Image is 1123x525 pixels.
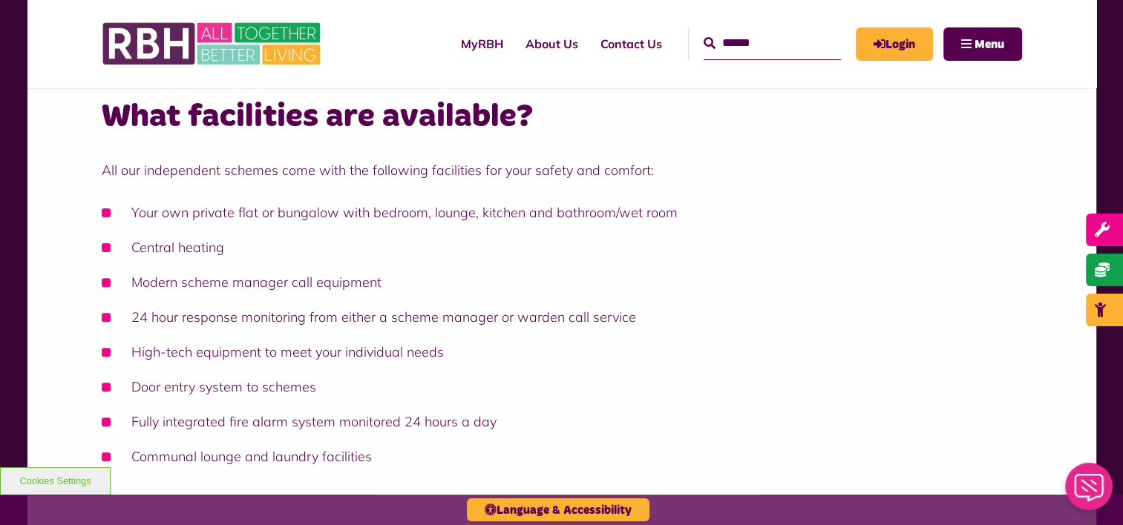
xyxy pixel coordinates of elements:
[102,307,1022,327] li: 24 hour response monitoring from either a scheme manager or warden call service
[102,237,1022,257] li: Central heating
[1056,458,1123,525] iframe: Netcall Web Assistant for live chat
[589,24,673,64] a: Contact Us
[467,498,649,521] button: Language & Accessibility
[514,24,589,64] a: About Us
[102,342,1022,362] li: High-tech equipment to meet your individual needs
[943,27,1022,61] button: Navigation
[102,272,1022,292] li: Modern scheme manager call equipment
[975,39,1004,50] span: Menu
[102,15,324,73] img: RBH
[704,27,841,59] input: Search
[102,96,1022,138] h2: What facilities are available?
[102,412,1022,432] li: Fully integrated fire alarm system monitored 24 hours a day
[102,202,1022,222] li: Your own private flat or bungalow with bedroom, lounge, kitchen and bathroom/wet room
[102,160,1022,180] p: All our independent schemes come with the following facilities for your safety and comfort:
[102,377,1022,397] li: Door entry system to schemes
[102,446,1022,466] li: Communal lounge and laundry facilities
[450,24,514,64] a: MyRBH
[856,27,933,61] a: MyRBH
